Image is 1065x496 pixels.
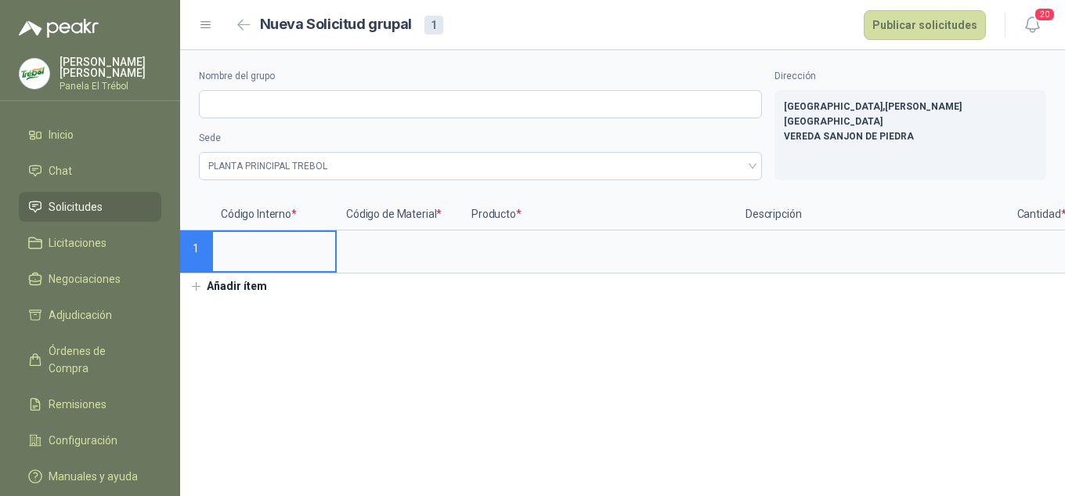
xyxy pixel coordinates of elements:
a: Configuración [19,425,161,455]
span: Inicio [49,126,74,143]
a: Solicitudes [19,192,161,222]
a: Chat [19,156,161,186]
span: Negociaciones [49,270,121,288]
label: Dirección [774,69,1046,84]
p: Producto [462,199,736,230]
a: Adjudicación [19,300,161,330]
a: Remisiones [19,389,161,419]
p: Código Interno [211,199,337,230]
p: 1 [180,230,211,273]
span: 20 [1034,7,1056,22]
p: Código de Material [337,199,462,230]
p: VEREDA SANJON DE PIEDRA [784,129,1037,144]
span: Órdenes de Compra [49,342,146,377]
div: 1 [424,16,443,34]
button: Publicar solicitudes [864,10,986,40]
button: 20 [1018,11,1046,39]
span: Configuración [49,432,117,449]
label: Nombre del grupo [199,69,762,84]
span: Manuales y ayuda [49,468,138,485]
p: Panela El Trébol [60,81,161,91]
button: Añadir ítem [180,273,276,300]
span: Adjudicación [49,306,112,324]
img: Logo peakr [19,19,99,38]
span: Solicitudes [49,198,103,215]
label: Sede [199,131,762,146]
a: Inicio [19,120,161,150]
span: Chat [49,162,72,179]
p: Descripción [736,199,1010,230]
img: Company Logo [20,59,49,89]
a: Negociaciones [19,264,161,294]
a: Manuales y ayuda [19,462,161,491]
h2: Nueva Solicitud grupal [260,13,412,36]
span: Licitaciones [49,234,106,252]
a: Órdenes de Compra [19,336,161,383]
span: PLANTA PRINCIPAL TREBOL [208,154,753,178]
span: Remisiones [49,396,106,413]
p: [GEOGRAPHIC_DATA] , [PERSON_NAME][GEOGRAPHIC_DATA] [784,100,1037,129]
a: Licitaciones [19,228,161,258]
p: [PERSON_NAME] [PERSON_NAME] [60,56,161,78]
